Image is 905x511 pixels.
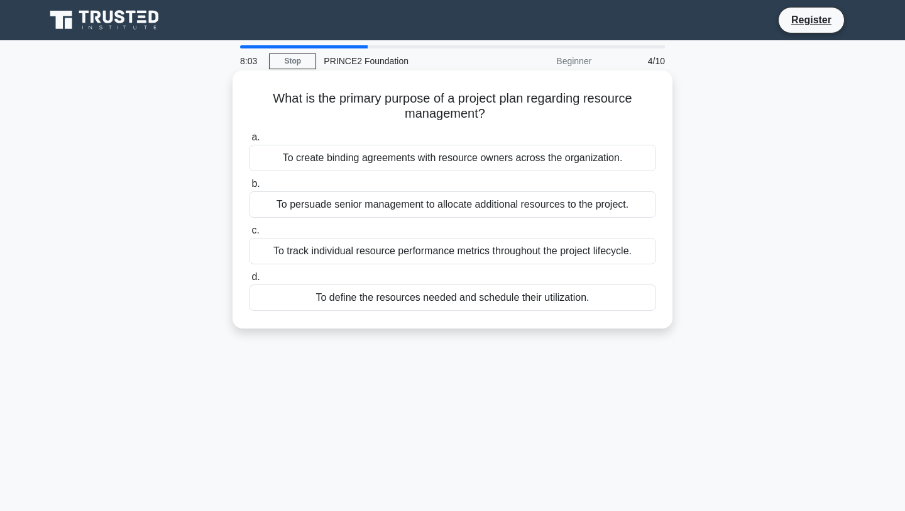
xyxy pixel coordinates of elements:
span: b. [251,178,260,189]
div: To create binding agreements with resource owners across the organization. [249,145,656,171]
a: Stop [269,53,316,69]
div: 8:03 [233,48,269,74]
span: c. [251,225,259,235]
span: d. [251,271,260,282]
div: Beginner [489,48,599,74]
span: a. [251,132,260,142]
div: 4/10 [599,48,672,74]
h5: What is the primary purpose of a project plan regarding resource management? [248,91,657,122]
div: To persuade senior management to allocate additional resources to the project. [249,191,656,218]
a: Register [784,12,839,28]
div: PRINCE2 Foundation [316,48,489,74]
div: To track individual resource performance metrics throughout the project lifecycle. [249,238,656,264]
div: To define the resources needed and schedule their utilization. [249,284,656,311]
